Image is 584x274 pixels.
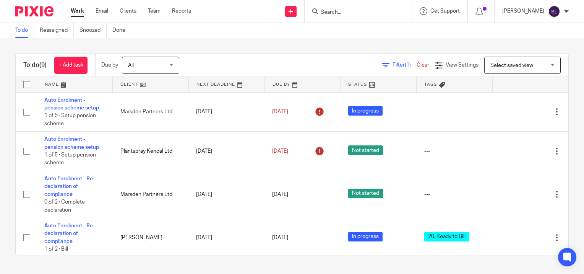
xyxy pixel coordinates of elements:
a: Done [112,23,131,38]
a: Clients [120,7,136,15]
td: [DATE] [188,218,264,258]
span: 1 of 2 · Bill [44,246,68,252]
h1: To do [23,61,47,69]
img: Pixie [15,6,54,16]
td: [DATE] [188,132,264,171]
span: In progress [348,232,383,241]
input: Search [320,9,389,16]
span: [DATE] [272,148,288,154]
p: [PERSON_NAME] [502,7,544,15]
a: Reassigned [40,23,74,38]
td: [DATE] [188,92,264,132]
span: 20. Ready to Bill [424,232,469,241]
p: Due by [101,61,118,69]
td: [PERSON_NAME] [113,218,189,258]
div: --- [424,191,485,198]
span: Tags [424,82,437,86]
img: svg%3E [548,5,560,18]
span: [DATE] [272,109,288,114]
a: Email [96,7,108,15]
span: Filter [393,62,417,68]
span: Get Support [430,8,460,14]
span: [DATE] [272,192,288,197]
a: Auto Enrolment - pension scheme setup [44,137,99,150]
td: Marsden Partners Ltd [113,171,189,218]
span: 1 of 5 · Setup pension scheme [44,113,96,126]
div: --- [424,147,485,155]
span: All [128,63,134,68]
td: [DATE] [188,171,264,218]
span: (9) [39,62,47,68]
span: [DATE] [272,235,288,240]
a: To do [15,23,34,38]
span: In progress [348,106,383,116]
span: 0 of 2 · Complete declaration [44,199,85,213]
a: Auto Enrolment - pension scheme setup [44,98,99,111]
a: Auto Enrolment - Re-declaration of compliance [44,176,95,197]
span: View Settings [446,62,479,68]
span: Not started [348,189,383,198]
a: Reports [172,7,191,15]
a: + Add task [54,57,88,74]
a: Clear [417,62,429,68]
a: Auto Enrolment - Re-declaration of compliance [44,223,95,244]
span: (1) [405,62,411,68]
td: Plantspray Kendal Ltd [113,132,189,171]
a: Team [148,7,161,15]
td: Marsden Partners Ltd [113,92,189,132]
span: Select saved view [490,63,533,68]
span: 1 of 5 · Setup pension scheme [44,152,96,166]
span: Not started [348,145,383,155]
a: Snoozed [79,23,107,38]
div: --- [424,108,485,116]
a: Work [71,7,84,15]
